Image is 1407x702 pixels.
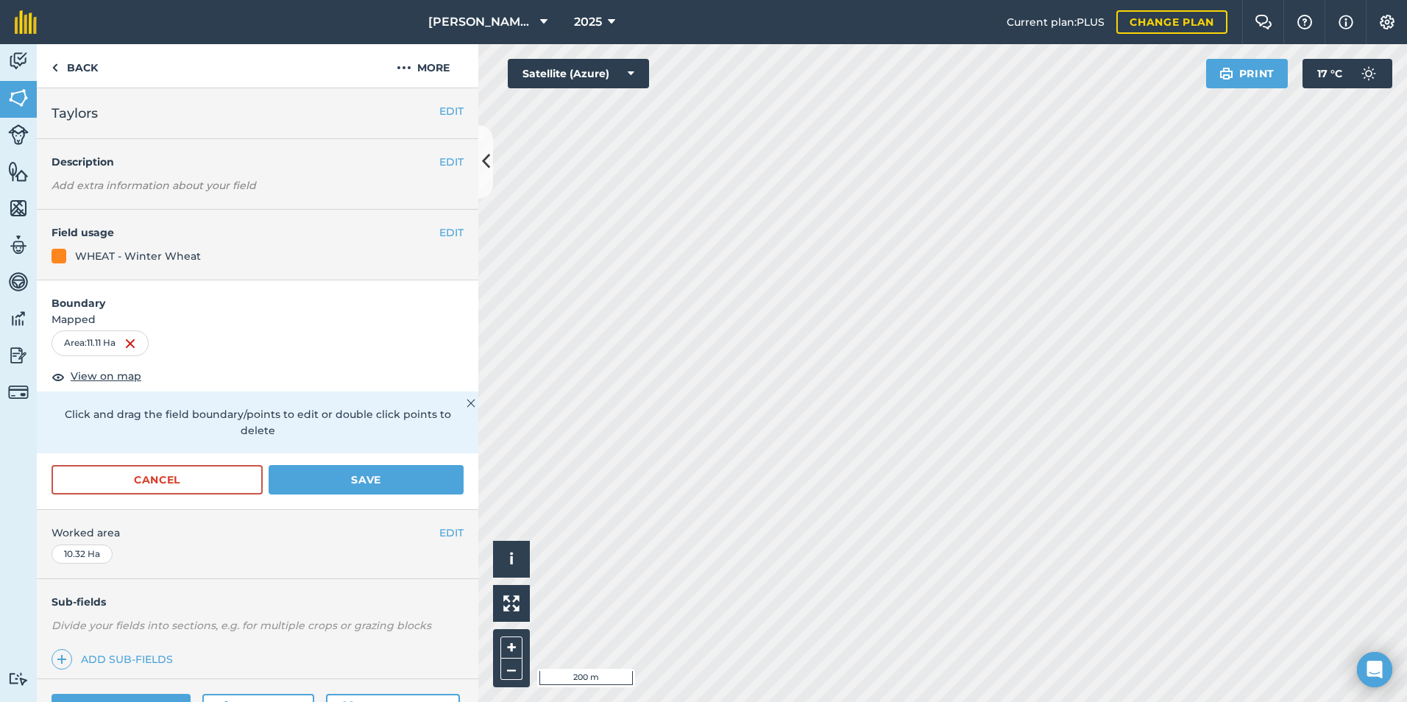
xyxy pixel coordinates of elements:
img: A cog icon [1378,15,1396,29]
img: Four arrows, one pointing top left, one top right, one bottom right and the last bottom left [503,595,520,611]
div: 10.32 Ha [52,545,113,564]
span: Current plan : PLUS [1007,14,1105,30]
em: Divide your fields into sections, e.g. for multiple crops or grazing blocks [52,619,431,632]
img: svg+xml;base64,PD94bWwgdmVyc2lvbj0iMS4wIiBlbmNvZGluZz0idXRmLTgiPz4KPCEtLSBHZW5lcmF0b3I6IEFkb2JlIE... [1354,59,1383,88]
img: svg+xml;base64,PHN2ZyB4bWxucz0iaHR0cDovL3d3dy53My5vcmcvMjAwMC9zdmciIHdpZHRoPSIxOSIgaGVpZ2h0PSIyNC... [1219,65,1233,82]
img: svg+xml;base64,PD94bWwgdmVyc2lvbj0iMS4wIiBlbmNvZGluZz0idXRmLTgiPz4KPCEtLSBHZW5lcmF0b3I6IEFkb2JlIE... [8,234,29,256]
div: WHEAT - Winter Wheat [75,248,201,264]
img: svg+xml;base64,PHN2ZyB4bWxucz0iaHR0cDovL3d3dy53My5vcmcvMjAwMC9zdmciIHdpZHRoPSI1NiIgaGVpZ2h0PSI2MC... [8,160,29,182]
img: svg+xml;base64,PHN2ZyB4bWxucz0iaHR0cDovL3d3dy53My5vcmcvMjAwMC9zdmciIHdpZHRoPSI5IiBoZWlnaHQ9IjI0Ii... [52,59,58,77]
img: svg+xml;base64,PD94bWwgdmVyc2lvbj0iMS4wIiBlbmNvZGluZz0idXRmLTgiPz4KPCEtLSBHZW5lcmF0b3I6IEFkb2JlIE... [8,50,29,72]
h4: Description [52,154,464,170]
h4: Field usage [52,224,439,241]
a: Back [37,44,113,88]
span: 17 ° C [1317,59,1342,88]
span: 2025 [574,13,602,31]
img: svg+xml;base64,PD94bWwgdmVyc2lvbj0iMS4wIiBlbmNvZGluZz0idXRmLTgiPz4KPCEtLSBHZW5lcmF0b3I6IEFkb2JlIE... [8,124,29,145]
button: EDIT [439,154,464,170]
h4: Sub-fields [37,594,478,610]
span: Mapped [37,311,478,327]
button: Cancel [52,465,263,494]
span: [PERSON_NAME] LTD [428,13,534,31]
img: svg+xml;base64,PD94bWwgdmVyc2lvbj0iMS4wIiBlbmNvZGluZz0idXRmLTgiPz4KPCEtLSBHZW5lcmF0b3I6IEFkb2JlIE... [8,382,29,403]
img: svg+xml;base64,PD94bWwgdmVyc2lvbj0iMS4wIiBlbmNvZGluZz0idXRmLTgiPz4KPCEtLSBHZW5lcmF0b3I6IEFkb2JlIE... [8,344,29,366]
img: svg+xml;base64,PHN2ZyB4bWxucz0iaHR0cDovL3d3dy53My5vcmcvMjAwMC9zdmciIHdpZHRoPSIxNyIgaGVpZ2h0PSIxNy... [1339,13,1353,31]
button: + [500,637,522,659]
img: A question mark icon [1296,15,1314,29]
button: Save [269,465,464,494]
button: Satellite (Azure) [508,59,649,88]
img: svg+xml;base64,PHN2ZyB4bWxucz0iaHR0cDovL3d3dy53My5vcmcvMjAwMC9zdmciIHdpZHRoPSIyMiIgaGVpZ2h0PSIzMC... [467,394,475,412]
span: Taylors [52,103,98,124]
button: 17 °C [1303,59,1392,88]
em: Add extra information about your field [52,179,256,192]
span: View on map [71,368,141,384]
button: Print [1206,59,1289,88]
img: svg+xml;base64,PD94bWwgdmVyc2lvbj0iMS4wIiBlbmNvZGluZz0idXRmLTgiPz4KPCEtLSBHZW5lcmF0b3I6IEFkb2JlIE... [8,672,29,686]
img: fieldmargin Logo [15,10,37,34]
button: EDIT [439,525,464,541]
button: EDIT [439,224,464,241]
img: svg+xml;base64,PHN2ZyB4bWxucz0iaHR0cDovL3d3dy53My5vcmcvMjAwMC9zdmciIHdpZHRoPSI1NiIgaGVpZ2h0PSI2MC... [8,197,29,219]
button: EDIT [439,103,464,119]
img: svg+xml;base64,PHN2ZyB4bWxucz0iaHR0cDovL3d3dy53My5vcmcvMjAwMC9zdmciIHdpZHRoPSIxOCIgaGVpZ2h0PSIyNC... [52,368,65,386]
button: View on map [52,368,141,386]
span: Worked area [52,525,464,541]
img: svg+xml;base64,PD94bWwgdmVyc2lvbj0iMS4wIiBlbmNvZGluZz0idXRmLTgiPz4KPCEtLSBHZW5lcmF0b3I6IEFkb2JlIE... [8,308,29,330]
button: – [500,659,522,680]
img: svg+xml;base64,PD94bWwgdmVyc2lvbj0iMS4wIiBlbmNvZGluZz0idXRmLTgiPz4KPCEtLSBHZW5lcmF0b3I6IEFkb2JlIE... [8,271,29,293]
button: i [493,541,530,578]
span: i [509,550,514,568]
img: Two speech bubbles overlapping with the left bubble in the forefront [1255,15,1272,29]
a: Add sub-fields [52,649,179,670]
img: svg+xml;base64,PHN2ZyB4bWxucz0iaHR0cDovL3d3dy53My5vcmcvMjAwMC9zdmciIHdpZHRoPSIyMCIgaGVpZ2h0PSIyNC... [397,59,411,77]
p: Click and drag the field boundary/points to edit or double click points to delete [52,406,464,439]
img: svg+xml;base64,PHN2ZyB4bWxucz0iaHR0cDovL3d3dy53My5vcmcvMjAwMC9zdmciIHdpZHRoPSIxNCIgaGVpZ2h0PSIyNC... [57,650,67,668]
h4: Boundary [37,280,478,311]
div: Area : 11.11 Ha [52,330,149,355]
img: svg+xml;base64,PHN2ZyB4bWxucz0iaHR0cDovL3d3dy53My5vcmcvMjAwMC9zdmciIHdpZHRoPSI1NiIgaGVpZ2h0PSI2MC... [8,87,29,109]
img: svg+xml;base64,PHN2ZyB4bWxucz0iaHR0cDovL3d3dy53My5vcmcvMjAwMC9zdmciIHdpZHRoPSIxNiIgaGVpZ2h0PSIyNC... [124,335,136,352]
div: Open Intercom Messenger [1357,652,1392,687]
a: Change plan [1116,10,1227,34]
button: More [368,44,478,88]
